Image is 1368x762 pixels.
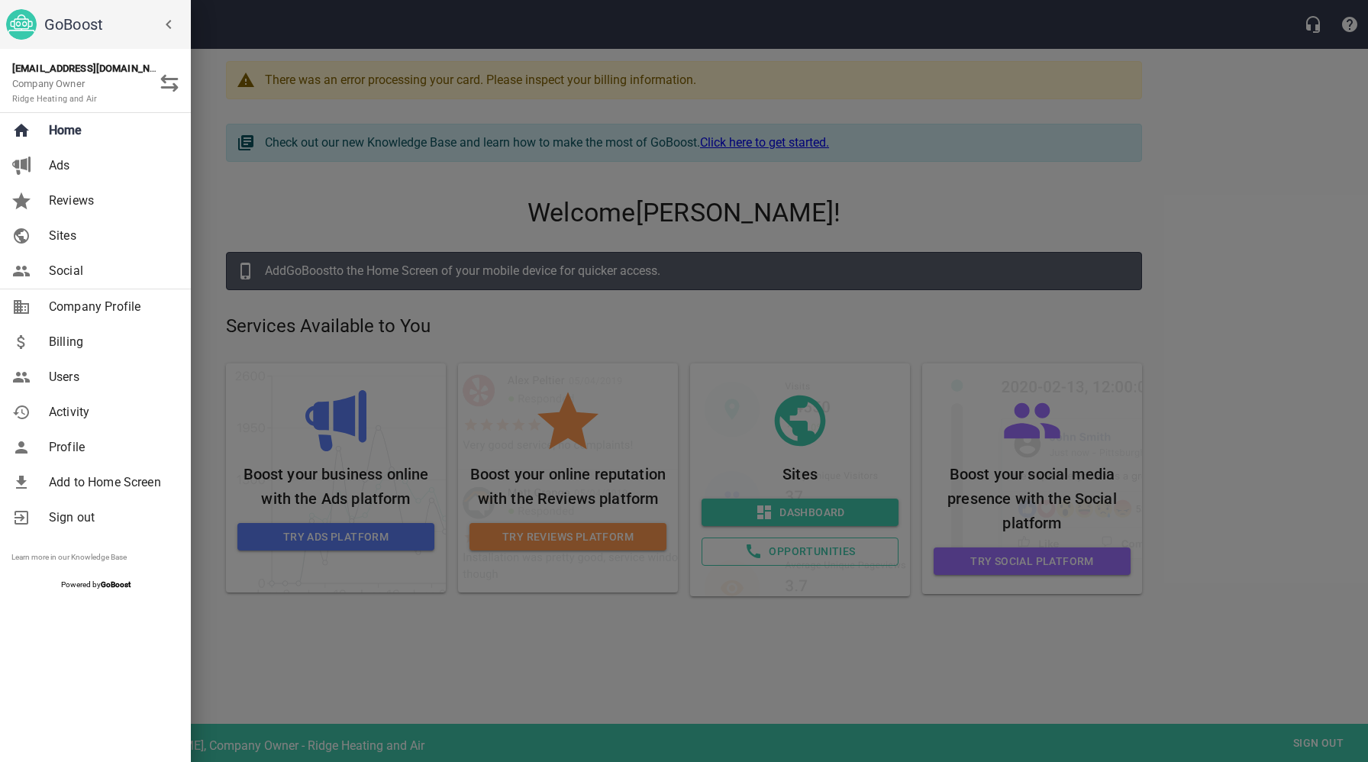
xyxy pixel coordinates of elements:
[49,121,173,140] span: Home
[12,78,97,105] span: Company Owner
[49,403,173,421] span: Activity
[49,262,173,280] span: Social
[11,553,127,561] a: Learn more in our Knowledge Base
[12,63,173,74] strong: [EMAIL_ADDRESS][DOMAIN_NAME]
[49,157,173,175] span: Ads
[6,9,37,40] img: go_boost_head.png
[49,298,173,316] span: Company Profile
[49,333,173,351] span: Billing
[49,473,173,492] span: Add to Home Screen
[61,580,131,589] span: Powered by
[44,12,185,37] h6: GoBoost
[12,94,97,104] small: Ridge Heating and Air
[101,580,131,589] strong: GoBoost
[49,192,173,210] span: Reviews
[49,509,173,527] span: Sign out
[49,227,173,245] span: Sites
[49,438,173,457] span: Profile
[151,65,188,102] button: Switch Role
[49,368,173,386] span: Users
